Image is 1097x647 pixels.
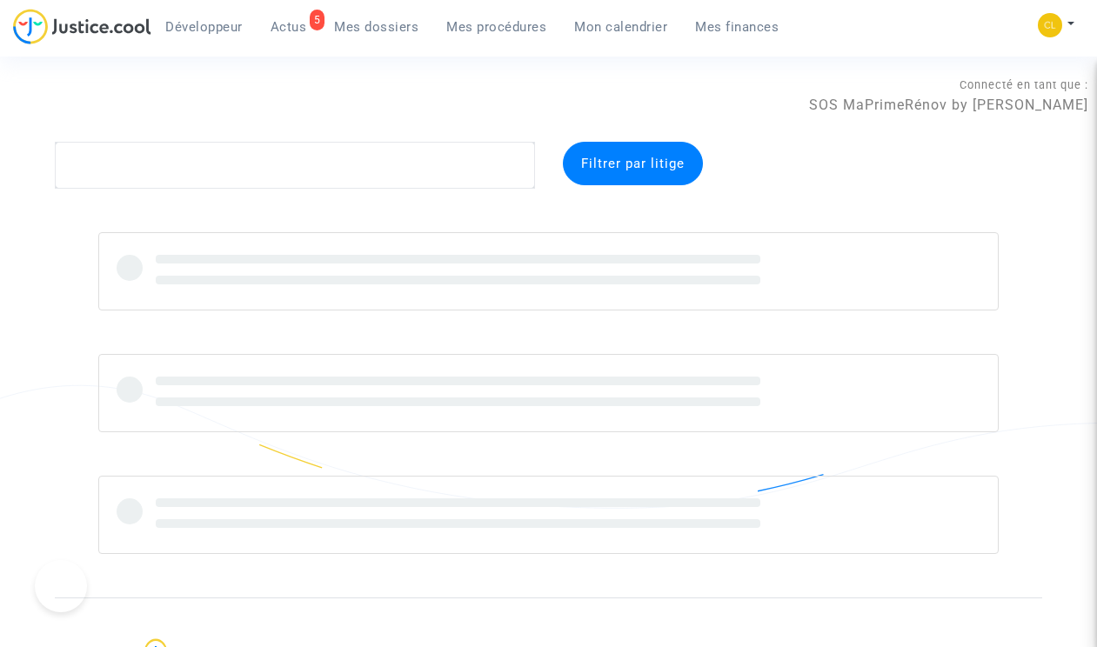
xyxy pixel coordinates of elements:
span: Connecté en tant que : [960,78,1088,91]
span: Mes procédures [446,19,546,35]
span: Actus [271,19,307,35]
a: Mes finances [681,14,793,40]
iframe: Help Scout Beacon - Open [35,560,87,612]
span: Mes finances [695,19,779,35]
span: Mes dossiers [334,19,418,35]
span: Mon calendrier [574,19,667,35]
span: Développeur [165,19,243,35]
a: Développeur [151,14,257,40]
span: Filtrer par litige [581,156,685,171]
img: jc-logo.svg [13,9,151,44]
div: 5 [310,10,325,30]
a: 5Actus [257,14,321,40]
a: Mon calendrier [560,14,681,40]
a: Mes dossiers [320,14,432,40]
img: f0b917ab549025eb3af43f3c4438ad5d [1038,13,1062,37]
a: Mes procédures [432,14,560,40]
